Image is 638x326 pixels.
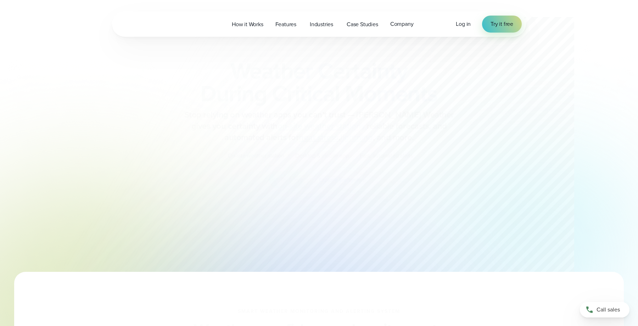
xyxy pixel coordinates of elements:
[482,16,522,33] a: Try it free
[275,20,296,29] span: Features
[341,17,384,32] a: Case Studies
[390,20,414,28] span: Company
[226,17,269,32] a: How it Works
[232,20,263,29] span: How it Works
[310,20,333,29] span: Industries
[347,20,378,29] span: Case Studies
[580,302,629,318] a: Call sales
[491,20,513,28] span: Try it free
[456,20,471,28] a: Log in
[597,305,620,314] span: Call sales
